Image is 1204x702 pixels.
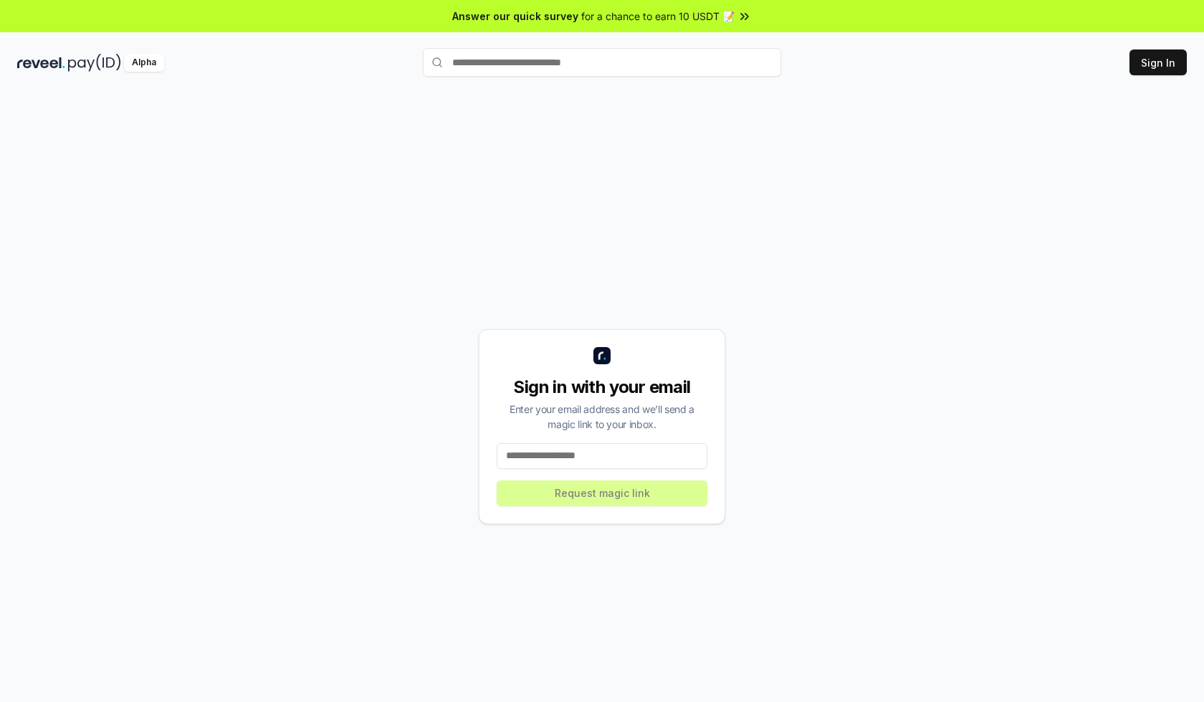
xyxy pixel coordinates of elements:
[1129,49,1187,75] button: Sign In
[593,347,611,364] img: logo_small
[124,54,164,72] div: Alpha
[68,54,121,72] img: pay_id
[17,54,65,72] img: reveel_dark
[452,9,578,24] span: Answer our quick survey
[497,402,707,432] div: Enter your email address and we’ll send a magic link to your inbox.
[497,376,707,399] div: Sign in with your email
[581,9,735,24] span: for a chance to earn 10 USDT 📝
